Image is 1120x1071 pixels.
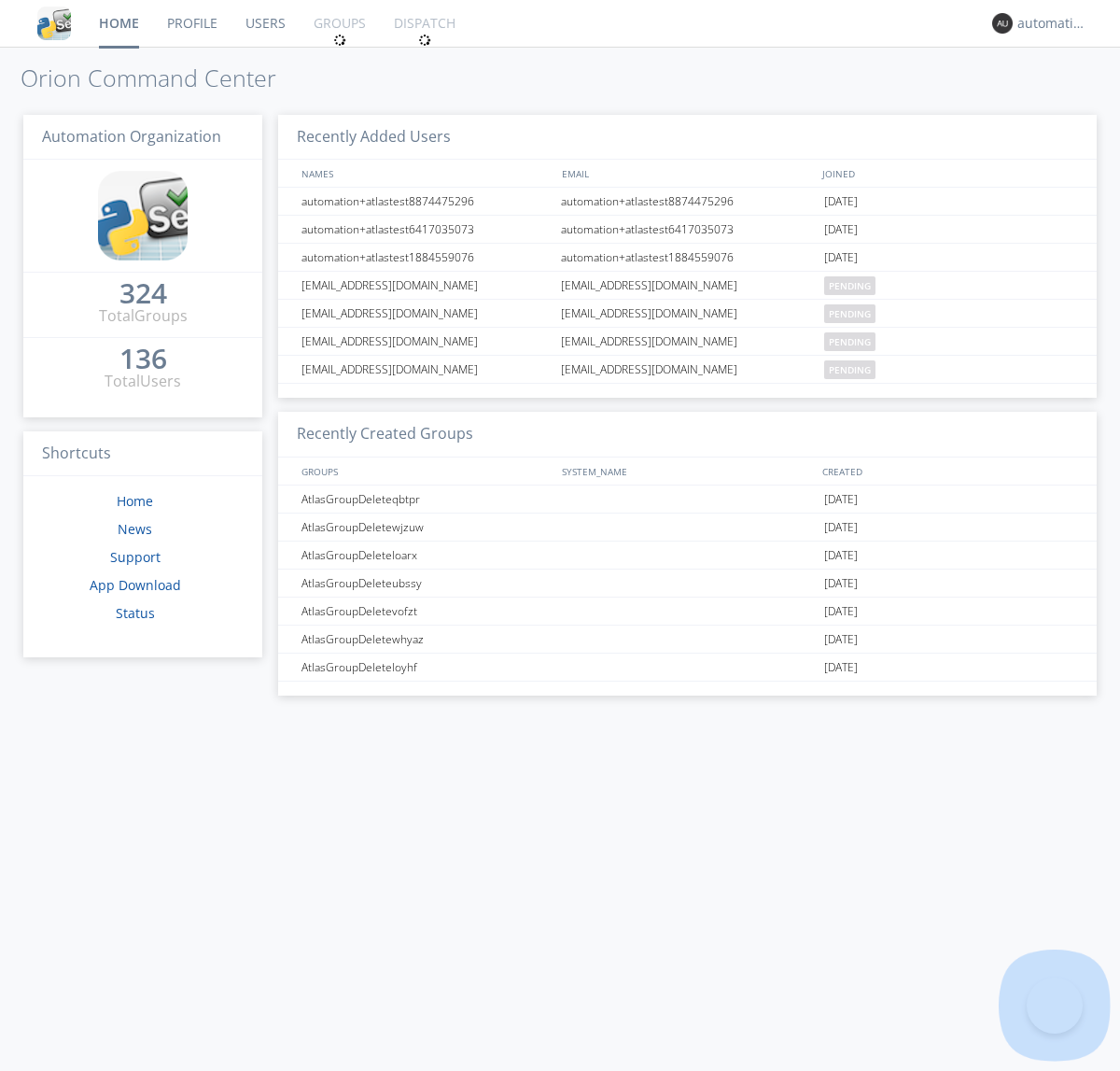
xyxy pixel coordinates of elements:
a: AtlasGroupDeletevofzt[DATE] [278,598,1097,626]
a: [EMAIL_ADDRESS][DOMAIN_NAME][EMAIL_ADDRESS][DOMAIN_NAME]pending [278,328,1097,356]
div: AtlasGroupDeleteubssy [297,570,555,597]
div: automation+atlas0003 [1017,14,1087,33]
a: News [118,520,152,538]
span: [DATE] [824,216,858,244]
div: Total Users [105,371,181,392]
span: pending [824,332,875,351]
div: AtlasGroupDeleteloyhf [297,654,555,681]
div: AtlasGroupDeleteqbtpr [297,486,555,513]
a: [EMAIL_ADDRESS][DOMAIN_NAME][EMAIL_ADDRESS][DOMAIN_NAME]pending [278,272,1097,300]
div: [EMAIL_ADDRESS][DOMAIN_NAME] [297,328,555,355]
div: EMAIL [557,160,818,187]
div: CREATED [818,458,1079,485]
div: JOINED [818,160,1079,187]
div: [EMAIL_ADDRESS][DOMAIN_NAME] [297,300,555,327]
div: [EMAIL_ADDRESS][DOMAIN_NAME] [556,356,819,383]
div: 136 [119,349,167,368]
a: automation+atlastest8874475296automation+atlastest8874475296[DATE] [278,188,1097,216]
div: [EMAIL_ADDRESS][DOMAIN_NAME] [556,300,819,327]
div: [EMAIL_ADDRESS][DOMAIN_NAME] [297,272,555,299]
span: [DATE] [824,486,858,514]
img: 373638.png [992,13,1013,34]
div: automation+atlastest6417035073 [556,216,819,243]
img: spin.svg [333,34,346,47]
img: spin.svg [418,34,431,47]
a: [EMAIL_ADDRESS][DOMAIN_NAME][EMAIL_ADDRESS][DOMAIN_NAME]pending [278,300,1097,328]
h3: Recently Created Groups [278,412,1097,458]
span: [DATE] [824,542,858,570]
a: automation+atlastest1884559076automation+atlastest1884559076[DATE] [278,244,1097,272]
a: AtlasGroupDeletewjzuw[DATE] [278,514,1097,542]
span: [DATE] [824,598,858,626]
div: [EMAIL_ADDRESS][DOMAIN_NAME] [556,272,819,299]
span: pending [824,276,875,295]
span: [DATE] [824,244,858,272]
img: cddb5a64eb264b2086981ab96f4c1ba7 [98,171,188,261]
a: Status [116,604,155,622]
span: [DATE] [824,514,858,542]
div: automation+atlastest8874475296 [556,188,819,215]
span: [DATE] [824,654,858,682]
div: GROUPS [297,458,553,485]
div: 324 [119,284,167,303]
div: AtlasGroupDeletewhyaz [297,626,555,653]
a: automation+atlastest6417035073automation+atlastest6417035073[DATE] [278,216,1097,244]
div: automation+atlastest8874475296 [297,188,555,215]
div: [EMAIL_ADDRESS][DOMAIN_NAME] [556,328,819,355]
a: [EMAIL_ADDRESS][DOMAIN_NAME][EMAIL_ADDRESS][DOMAIN_NAME]pending [278,356,1097,384]
a: AtlasGroupDeleteloarx[DATE] [278,542,1097,570]
a: Support [110,548,161,566]
div: NAMES [297,160,553,187]
div: AtlasGroupDeleteloarx [297,542,555,569]
div: automation+atlastest6417035073 [297,216,555,243]
a: 136 [119,349,167,371]
iframe: Toggle Customer Support [1027,978,1083,1034]
a: Home [117,492,153,510]
a: AtlasGroupDeleteubssy[DATE] [278,570,1097,598]
span: [DATE] [824,626,858,654]
img: cddb5a64eb264b2086981ab96f4c1ba7 [37,7,71,40]
div: Total Groups [99,305,188,327]
span: pending [824,360,875,379]
div: SYSTEM_NAME [557,458,818,485]
a: 324 [119,284,167,305]
span: [DATE] [824,188,858,216]
div: automation+atlastest1884559076 [556,244,819,271]
h3: Shortcuts [23,431,262,477]
span: pending [824,304,875,323]
h3: Recently Added Users [278,115,1097,161]
a: AtlasGroupDeleteqbtpr[DATE] [278,486,1097,514]
span: [DATE] [824,570,858,598]
div: AtlasGroupDeletewjzuw [297,514,555,541]
div: automation+atlastest1884559076 [297,244,555,271]
a: AtlasGroupDeletewhyaz[DATE] [278,626,1097,654]
a: AtlasGroupDeleteloyhf[DATE] [278,654,1097,682]
div: AtlasGroupDeletevofzt [297,598,555,625]
span: Automation Organization [42,126,221,147]
div: [EMAIL_ADDRESS][DOMAIN_NAME] [297,356,555,383]
a: App Download [90,576,181,594]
